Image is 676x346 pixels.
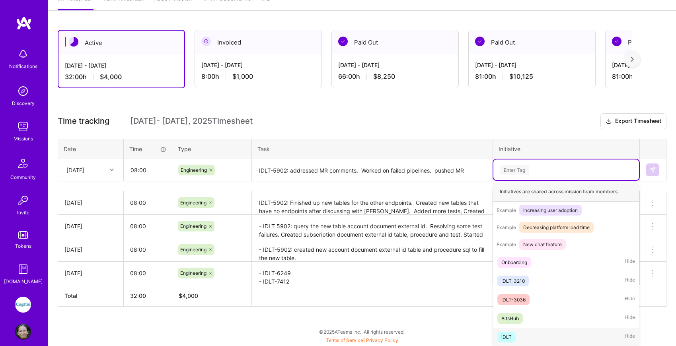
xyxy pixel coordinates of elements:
img: discovery [15,83,31,99]
div: 8:00 h [201,72,315,81]
textarea: - IDLT 5902: query the new table account document external id. Resolving some test failures. Crea... [253,216,492,237]
input: HH:MM [124,239,172,260]
div: [DATE] [64,198,117,207]
span: Engineering [180,270,207,276]
span: Hide [625,332,635,342]
img: bell [15,46,31,62]
span: Time tracking [58,116,109,126]
textarea: IDLT-5902: addressed MR comments. Worked on failed pipelines. pushed MR [253,160,492,181]
span: Example [497,241,516,247]
div: IDLT-3210 [501,277,525,285]
div: Initiative [499,145,634,153]
div: [DATE] [64,269,117,277]
th: Task [252,139,493,159]
i: icon Download [606,117,612,126]
img: Submit [649,167,656,173]
img: User Avatar [15,324,31,340]
div: Notifications [9,62,37,70]
span: Engineering [180,223,207,229]
div: Community [10,173,36,181]
span: Example [497,207,516,213]
i: icon Chevron [110,168,114,172]
div: Discovery [12,99,35,107]
img: Community [14,154,33,173]
span: Hide [625,294,635,305]
span: Hide [625,257,635,268]
div: IDLT-3036 [501,295,526,304]
button: Export Timesheet [600,113,666,129]
a: Terms of Service [326,337,363,343]
img: teamwork [15,119,31,134]
span: Increasing user adoption [519,205,582,216]
div: Time [129,145,166,153]
textarea: IDLT-5902: Finished up new tables for the other endpoints. Created new tables that have no endpoi... [253,192,492,214]
div: Invoiced [195,30,321,54]
img: logo [16,16,32,30]
textarea: - IDLT-5902: created new account document external id table and procedure sql to fill the new table. [253,239,492,261]
th: 32:00 [124,285,172,306]
div: Initiatives are shared across mission team members. [493,182,639,202]
input: HH:MM [124,192,172,213]
span: Engineering [180,200,207,206]
div: AltsHub [501,314,519,323]
th: Type [172,139,252,159]
div: 32:00 h [65,73,178,81]
span: [DATE] - [DATE] , 2025 Timesheet [130,116,253,126]
img: Invoiced [201,37,211,46]
img: right [631,56,634,62]
span: $ 4,000 [179,292,198,299]
div: Onboarding [501,258,527,266]
div: iDLT [501,333,512,341]
img: tokens [18,231,28,239]
span: | [326,337,398,343]
a: Privacy Policy [366,337,398,343]
div: Paid Out [332,30,458,54]
span: $10,125 [509,72,533,81]
div: 81:00 h [475,72,589,81]
span: Hide [625,313,635,324]
img: Paid Out [612,37,621,46]
span: $1,000 [232,72,253,81]
div: Invite [17,208,29,217]
div: [DATE] [64,245,117,254]
input: HH:MM [124,216,172,237]
th: Date [58,139,124,159]
div: [DATE] - [DATE] [338,61,452,69]
span: Engineering [180,247,207,253]
div: Paid Out [469,30,595,54]
div: [DATE] - [DATE] [65,61,178,70]
span: Engineering [181,167,207,173]
div: [DATE] [66,166,84,174]
div: [DOMAIN_NAME] [4,277,43,286]
img: iCapital: Build and maintain RESTful API [15,297,31,313]
div: Tokens [15,242,31,250]
div: Enter Tag [500,164,529,176]
span: $8,250 [373,72,395,81]
textarea: - IDLT-6249 - IDLT-7412 [253,262,492,284]
th: Total [58,285,124,306]
input: HH:MM [124,159,171,181]
img: Invite [15,192,31,208]
div: Missions [14,134,33,143]
div: [DATE] - [DATE] [475,61,589,69]
img: guide book [15,261,31,277]
div: 66:00 h [338,72,452,81]
img: Paid Out [338,37,348,46]
div: © 2025 ATeams Inc., All rights reserved. [48,322,676,342]
span: Decreasing platform load time [519,222,594,233]
input: HH:MM [124,262,172,284]
div: [DATE] - [DATE] [201,61,315,69]
span: Example [497,224,516,230]
a: User Avatar [13,324,33,340]
div: [DATE] [64,222,117,230]
img: Paid Out [475,37,485,46]
img: Active [69,37,78,47]
a: iCapital: Build and maintain RESTful API [13,297,33,313]
span: Hide [625,276,635,286]
div: Active [58,31,184,55]
span: $4,000 [100,73,122,81]
span: New chat feature [519,239,566,250]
